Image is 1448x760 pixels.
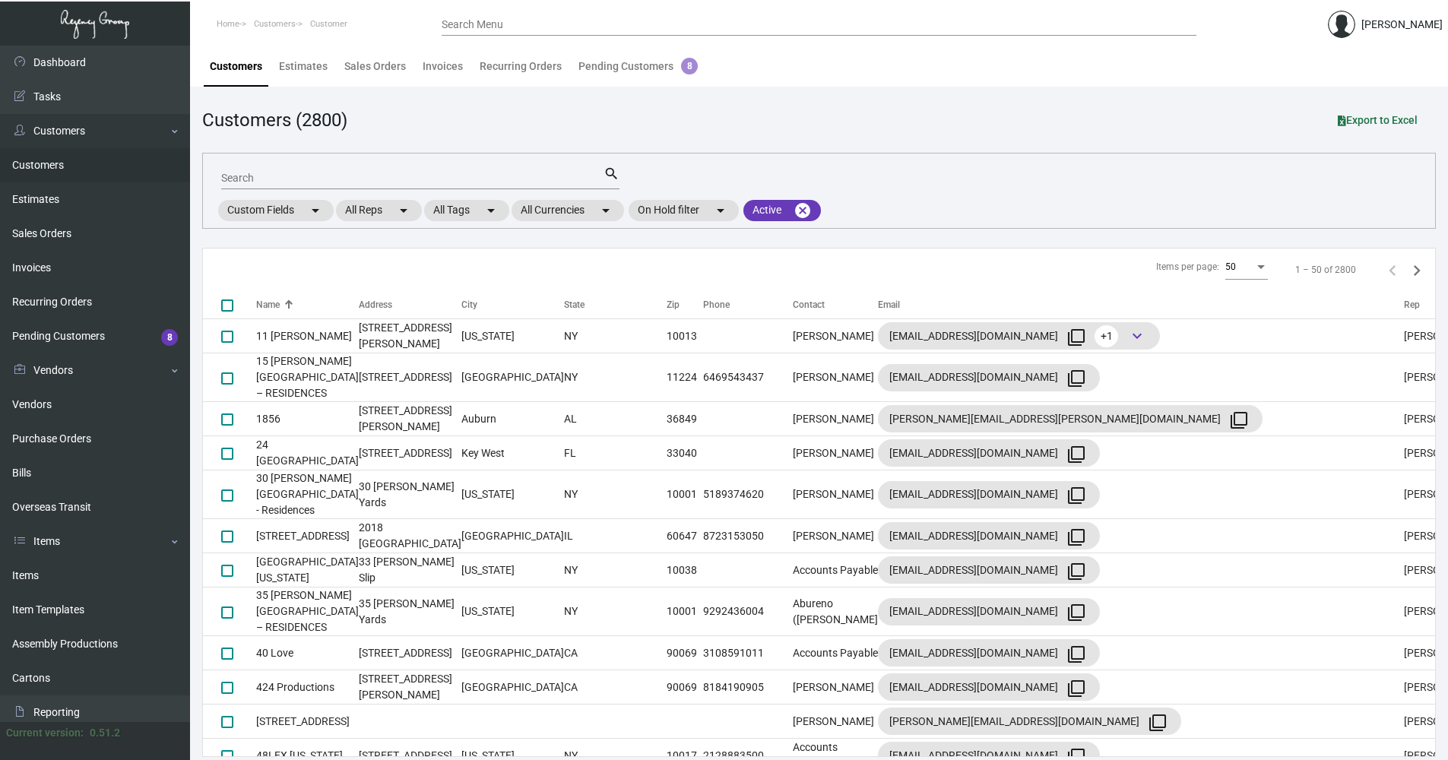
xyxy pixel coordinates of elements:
[359,436,461,470] td: [STREET_ADDRESS]
[564,519,667,553] td: IL
[256,402,359,436] td: 1856
[461,636,564,670] td: [GEOGRAPHIC_DATA]
[878,291,1404,319] th: Email
[217,19,239,29] span: Home
[461,553,564,587] td: [US_STATE]
[564,436,667,470] td: FL
[597,201,615,220] mat-icon: arrow_drop_down
[359,470,461,519] td: 30 [PERSON_NAME] Yards
[564,587,667,636] td: NY
[889,600,1088,624] div: [EMAIL_ADDRESS][DOMAIN_NAME]
[336,200,422,221] mat-chip: All Reps
[703,298,793,312] div: Phone
[564,298,585,312] div: State
[1404,298,1420,312] div: Rep
[461,436,564,470] td: Key West
[889,483,1088,507] div: [EMAIL_ADDRESS][DOMAIN_NAME]
[256,319,359,353] td: 11 [PERSON_NAME]
[889,709,1170,733] div: [PERSON_NAME][EMAIL_ADDRESS][DOMAIN_NAME]
[202,106,347,134] div: Customers (2800)
[793,705,878,739] td: [PERSON_NAME]
[482,201,500,220] mat-icon: arrow_drop_down
[461,319,564,353] td: [US_STATE]
[1067,528,1085,546] mat-icon: filter_none
[564,636,667,670] td: CA
[279,59,328,74] div: Estimates
[793,519,878,553] td: [PERSON_NAME]
[461,353,564,402] td: [GEOGRAPHIC_DATA]
[256,470,359,519] td: 30 [PERSON_NAME][GEOGRAPHIC_DATA] - Residences
[461,402,564,436] td: Auburn
[703,519,793,553] td: 8723153050
[667,636,703,670] td: 90069
[667,587,703,636] td: 10001
[667,298,703,312] div: Zip
[564,402,667,436] td: AL
[1095,325,1118,347] span: +1
[254,19,296,29] span: Customers
[667,402,703,436] td: 36849
[667,298,680,312] div: Zip
[359,319,461,353] td: [STREET_ADDRESS][PERSON_NAME]
[256,436,359,470] td: 24 [GEOGRAPHIC_DATA]
[564,670,667,705] td: CA
[889,441,1088,465] div: [EMAIL_ADDRESS][DOMAIN_NAME]
[629,200,739,221] mat-chip: On Hold filter
[793,670,878,705] td: [PERSON_NAME]
[793,636,878,670] td: Accounts Payable
[564,319,667,353] td: NY
[793,436,878,470] td: [PERSON_NAME]
[344,59,406,74] div: Sales Orders
[461,670,564,705] td: [GEOGRAPHIC_DATA]
[889,324,1149,348] div: [EMAIL_ADDRESS][DOMAIN_NAME]
[359,636,461,670] td: [STREET_ADDRESS]
[703,470,793,519] td: 5189374620
[1067,328,1085,347] mat-icon: filter_none
[793,553,878,587] td: Accounts Payable
[359,402,461,436] td: [STREET_ADDRESS][PERSON_NAME]
[218,200,334,221] mat-chip: Custom Fields
[359,670,461,705] td: [STREET_ADDRESS][PERSON_NAME]
[1149,714,1167,732] mat-icon: filter_none
[1067,645,1085,663] mat-icon: filter_none
[667,553,703,587] td: 10038
[512,200,624,221] mat-chip: All Currencies
[1295,263,1356,277] div: 1 – 50 of 2800
[1156,260,1219,274] div: Items per page:
[256,553,359,587] td: [GEOGRAPHIC_DATA] [US_STATE]
[424,200,509,221] mat-chip: All Tags
[793,470,878,519] td: [PERSON_NAME]
[359,298,461,312] div: Address
[461,470,564,519] td: [US_STATE]
[480,59,562,74] div: Recurring Orders
[461,298,564,312] div: City
[793,298,878,312] div: Contact
[564,353,667,402] td: NY
[604,165,619,183] mat-icon: search
[1230,411,1248,429] mat-icon: filter_none
[667,353,703,402] td: 11224
[256,298,280,312] div: Name
[793,319,878,353] td: [PERSON_NAME]
[703,353,793,402] td: 6469543437
[256,519,359,553] td: [STREET_ADDRESS]
[578,59,698,74] div: Pending Customers
[210,59,262,74] div: Customers
[90,725,120,741] div: 0.51.2
[6,725,84,741] div: Current version:
[667,519,703,553] td: 60647
[711,201,730,220] mat-icon: arrow_drop_down
[306,201,325,220] mat-icon: arrow_drop_down
[359,587,461,636] td: 35 [PERSON_NAME] Yards
[1128,327,1146,345] span: keyboard_arrow_down
[703,670,793,705] td: 8184190905
[1380,258,1405,282] button: Previous page
[889,524,1088,548] div: [EMAIL_ADDRESS][DOMAIN_NAME]
[889,675,1088,699] div: [EMAIL_ADDRESS][DOMAIN_NAME]
[667,470,703,519] td: 10001
[359,553,461,587] td: 33 [PERSON_NAME] Slip
[889,407,1251,431] div: [PERSON_NAME][EMAIL_ADDRESS][PERSON_NAME][DOMAIN_NAME]
[256,353,359,402] td: 15 [PERSON_NAME][GEOGRAPHIC_DATA] – RESIDENCES
[256,705,359,739] td: [STREET_ADDRESS]
[1225,261,1236,272] span: 50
